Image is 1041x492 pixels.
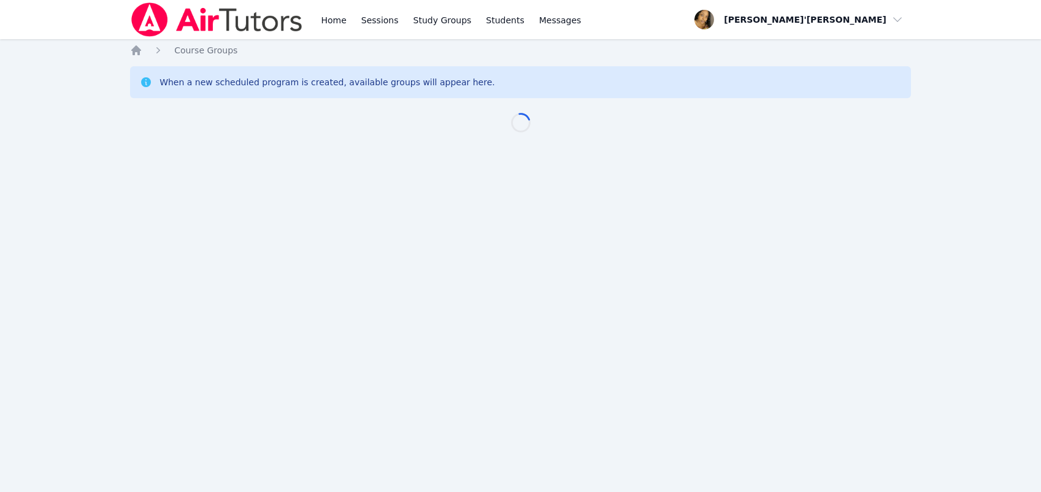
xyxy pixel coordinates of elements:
[174,45,237,55] span: Course Groups
[539,14,582,26] span: Messages
[159,76,495,88] div: When a new scheduled program is created, available groups will appear here.
[130,44,911,56] nav: Breadcrumb
[130,2,304,37] img: Air Tutors
[174,44,237,56] a: Course Groups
